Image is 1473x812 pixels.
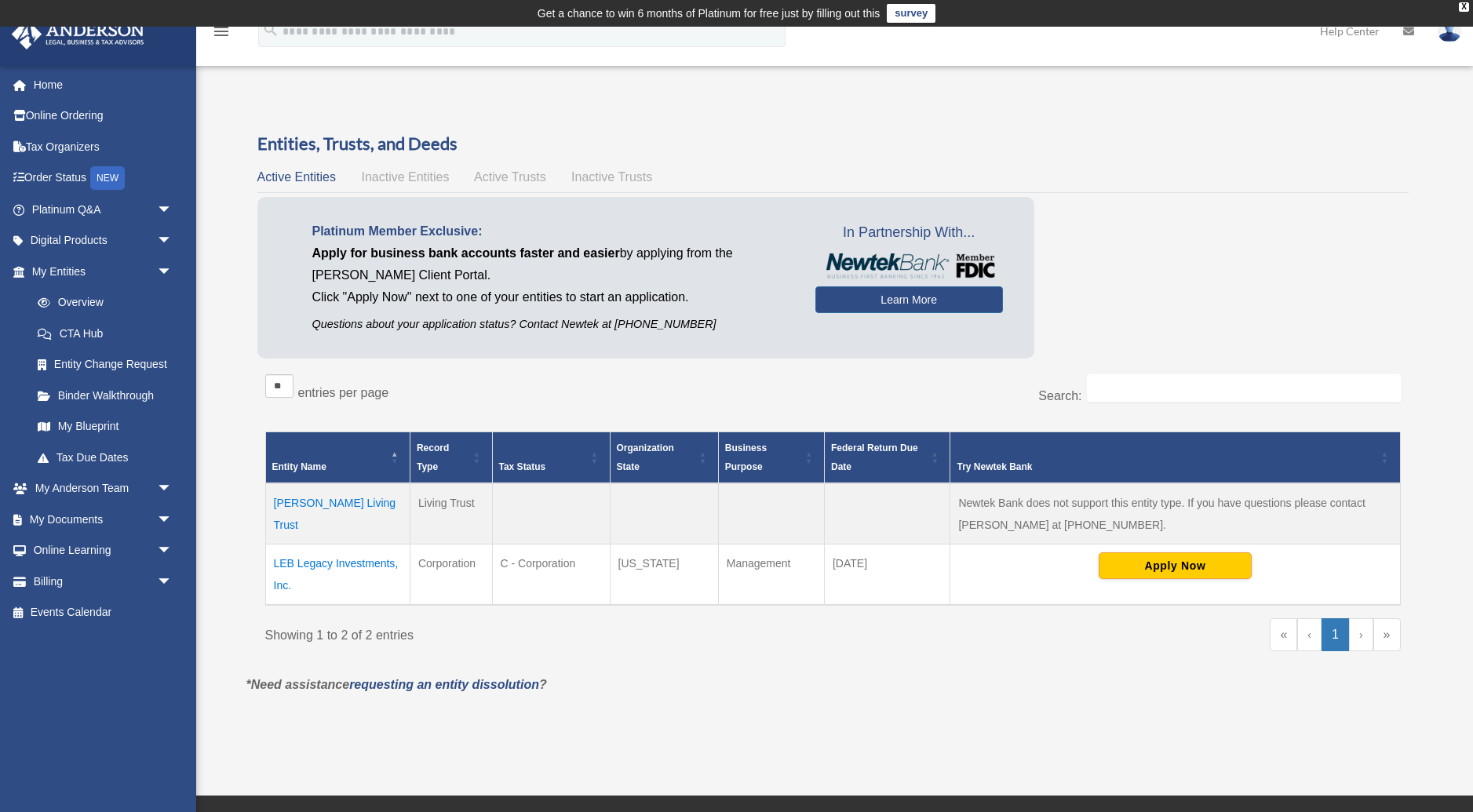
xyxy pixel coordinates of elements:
a: My Documentsarrow_drop_down [11,504,196,535]
img: NewtekBankLogoSM.png [823,253,995,279]
a: CTA Hub [22,318,188,349]
span: Record Type [417,442,449,472]
a: Next [1349,618,1373,651]
th: Organization State: Activate to sort [610,432,718,484]
a: Platinum Q&Aarrow_drop_down [11,194,196,225]
span: arrow_drop_down [157,473,188,505]
span: Inactive Trusts [571,170,652,184]
td: LEB Legacy Investments, Inc. [265,544,410,606]
div: Get a chance to win 6 months of Platinum for free just by filling out this [538,4,881,23]
a: Home [11,69,196,100]
span: Inactive Entities [361,170,449,184]
th: Federal Return Due Date: Activate to sort [824,432,950,484]
a: Tax Due Dates [22,442,188,473]
span: arrow_drop_down [157,535,188,567]
td: [PERSON_NAME] Living Trust [265,483,410,544]
td: [DATE] [824,544,950,606]
span: arrow_drop_down [157,225,188,257]
a: Overview [22,287,180,319]
span: Apply for business bank accounts faster and easier [312,246,620,260]
a: Previous [1297,618,1322,651]
a: Entity Change Request [22,349,188,381]
a: Events Calendar [11,597,196,628]
span: Tax Status [499,461,546,472]
div: Try Newtek Bank [957,457,1376,476]
i: search [262,21,279,38]
a: Online Ordering [11,100,196,132]
em: *Need assistance ? [246,678,547,691]
td: Corporation [410,544,492,606]
p: Click "Apply Now" next to one of your entities to start an application. [312,286,792,308]
a: Billingarrow_drop_down [11,566,196,597]
span: arrow_drop_down [157,256,188,288]
a: Binder Walkthrough [22,380,188,411]
td: Management [718,544,824,606]
i: menu [212,22,231,41]
a: My Anderson Teamarrow_drop_down [11,473,196,504]
a: 1 [1322,618,1349,651]
div: close [1459,2,1469,12]
a: My Entitiesarrow_drop_down [11,256,188,287]
th: Entity Name: Activate to invert sorting [265,432,410,484]
span: Entity Name [272,461,326,472]
a: Order StatusNEW [11,162,196,195]
td: Newtek Bank does not support this entity type. If you have questions please contact [PERSON_NAME]... [950,483,1400,544]
div: NEW [90,166,125,190]
a: First [1270,618,1297,651]
label: Search: [1038,389,1081,402]
h3: Entities, Trusts, and Deeds [257,132,1409,156]
a: menu [212,27,231,41]
p: by applying from the [PERSON_NAME] Client Portal. [312,242,792,286]
a: requesting an entity dissolution [349,678,539,691]
span: arrow_drop_down [157,194,188,226]
span: Active Trusts [474,170,546,184]
a: Tax Organizers [11,131,196,162]
a: Online Learningarrow_drop_down [11,535,196,566]
th: Try Newtek Bank : Activate to sort [950,432,1400,484]
th: Tax Status: Activate to sort [492,432,610,484]
div: Showing 1 to 2 of 2 entries [265,618,822,646]
span: Organization State [617,442,674,472]
td: C - Corporation [492,544,610,606]
th: Record Type: Activate to sort [410,432,492,484]
button: Apply Now [1099,552,1252,579]
a: Digital Productsarrow_drop_down [11,225,196,257]
p: Questions about your application status? Contact Newtek at [PHONE_NUMBER] [312,315,792,334]
td: [US_STATE] [610,544,718,606]
span: arrow_drop_down [157,566,188,598]
a: My Blueprint [22,411,188,442]
img: User Pic [1438,20,1461,42]
img: Anderson Advisors Platinum Portal [7,19,149,49]
td: Living Trust [410,483,492,544]
a: Last [1373,618,1401,651]
span: Active Entities [257,170,336,184]
span: Business Purpose [725,442,767,472]
a: survey [887,4,935,23]
span: In Partnership With... [815,220,1003,246]
a: Learn More [815,286,1003,313]
p: Platinum Member Exclusive: [312,220,792,242]
span: Federal Return Due Date [831,442,918,472]
th: Business Purpose: Activate to sort [718,432,824,484]
label: entries per page [298,386,389,399]
span: arrow_drop_down [157,504,188,536]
